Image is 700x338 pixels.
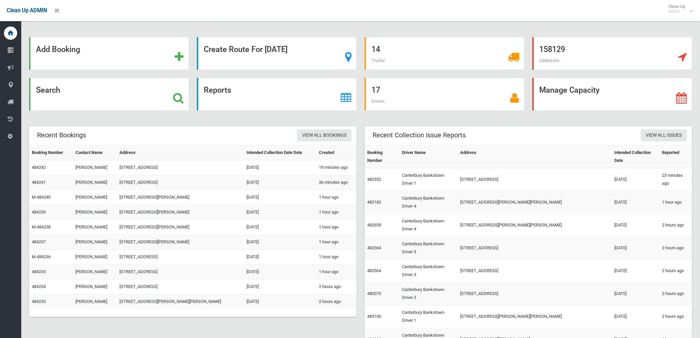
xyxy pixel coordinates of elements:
[117,279,244,294] td: [STREET_ADDRESS]
[316,205,357,220] td: 1 hour ago
[612,237,660,260] td: [DATE]
[197,78,357,111] a: Reports
[641,129,687,142] a: View All Issues
[367,314,381,319] a: 483100
[399,191,458,214] td: Canterbury Bankstown Driver 4
[458,260,612,282] td: [STREET_ADDRESS]
[244,190,316,205] td: [DATE]
[197,37,357,70] a: Create Route For [DATE]
[458,214,612,237] td: [STREET_ADDRESS][PERSON_NAME][PERSON_NAME]
[659,237,692,260] td: 2 hours ago
[117,145,244,160] th: Address
[367,291,381,296] a: 480070
[367,268,381,273] a: 482564
[73,279,117,294] td: [PERSON_NAME]
[458,237,612,260] td: [STREET_ADDRESS]
[399,282,458,305] td: Canterbury Bankstown Driver 2
[297,129,351,142] a: View All Bookings
[372,99,385,104] span: Drivers
[29,37,189,70] a: Add Booking
[367,200,381,205] a: 482182
[365,145,399,168] th: Booking Number
[117,160,244,175] td: [STREET_ADDRESS]
[316,175,357,190] td: 36 minutes ago
[316,190,357,205] td: 1 hour ago
[659,214,692,237] td: 2 hours ago
[372,85,380,95] strong: 17
[316,145,357,160] th: Created
[36,85,60,95] strong: Search
[458,305,612,328] td: [STREET_ADDRESS][PERSON_NAME][PERSON_NAME]
[29,129,94,142] header: Recent Bookings
[458,191,612,214] td: [STREET_ADDRESS][PERSON_NAME][PERSON_NAME]
[399,145,458,168] th: Driver Name
[316,279,357,294] td: 2 hours ago
[367,245,381,250] a: 482564
[458,145,612,168] th: Address
[32,165,46,170] a: 484242
[659,168,692,191] td: 23 minutes ago
[244,294,316,309] td: [DATE]
[244,250,316,265] td: [DATE]
[117,250,244,265] td: [STREET_ADDRESS]
[117,265,244,279] td: [STREET_ADDRESS]
[539,85,599,95] strong: Manage Capacity
[612,305,660,328] td: [DATE]
[665,4,692,14] span: Clean Up
[612,191,660,214] td: [DATE]
[399,214,458,237] td: Canterbury Bankstown Driver 4
[612,282,660,305] td: [DATE]
[659,145,692,168] th: Reported
[659,282,692,305] td: 2 hours ago
[659,191,692,214] td: 1 hour ago
[367,222,381,227] a: 482659
[316,294,357,309] td: 2 hours ago
[32,239,46,244] a: 484237
[32,254,51,259] a: M-484236
[669,9,685,14] small: Admin
[659,260,692,282] td: 2 hours ago
[32,299,46,304] a: 484233
[372,45,380,54] strong: 14
[532,37,692,70] a: 158129 Addresses
[32,210,46,215] a: 484239
[117,294,244,309] td: [STREET_ADDRESS][PERSON_NAME][PERSON_NAME]
[36,45,80,54] strong: Add Booking
[204,45,287,54] strong: Create Route For [DATE]
[399,237,458,260] td: Canterbury Bankstown Driver 3
[399,305,458,328] td: Canterbury Bankstown Driver 1
[539,45,565,54] strong: 158129
[73,250,117,265] td: [PERSON_NAME]
[29,145,73,160] th: Booking Number
[659,305,692,328] td: 2 hours ago
[73,235,117,250] td: [PERSON_NAME]
[32,269,46,274] a: 484235
[316,160,357,175] td: 19 minutes ago
[204,85,231,95] strong: Reports
[117,235,244,250] td: [STREET_ADDRESS][PERSON_NAME]
[316,250,357,265] td: 1 hour ago
[73,265,117,279] td: [PERSON_NAME]
[32,224,51,229] a: M-484238
[612,168,660,191] td: [DATE]
[244,160,316,175] td: [DATE]
[29,78,189,111] a: Search
[458,168,612,191] td: [STREET_ADDRESS]
[365,129,474,142] header: Recent Collection Issue Reports
[73,190,117,205] td: [PERSON_NAME]
[365,37,524,70] a: 14 Trucks
[532,78,692,111] a: Manage Capacity
[244,279,316,294] td: [DATE]
[365,78,524,111] a: 17 Drivers
[458,282,612,305] td: [STREET_ADDRESS]
[32,195,51,200] a: M-484240
[7,7,47,14] span: Clean Up ADMIN
[372,58,385,63] span: Trucks
[244,205,316,220] td: [DATE]
[244,265,316,279] td: [DATE]
[399,168,458,191] td: Canterbury Bankstown Driver 1
[73,205,117,220] td: [PERSON_NAME]
[367,177,381,182] a: 482352
[612,145,660,168] th: Intended Collection Date
[316,220,357,235] td: 1 hour ago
